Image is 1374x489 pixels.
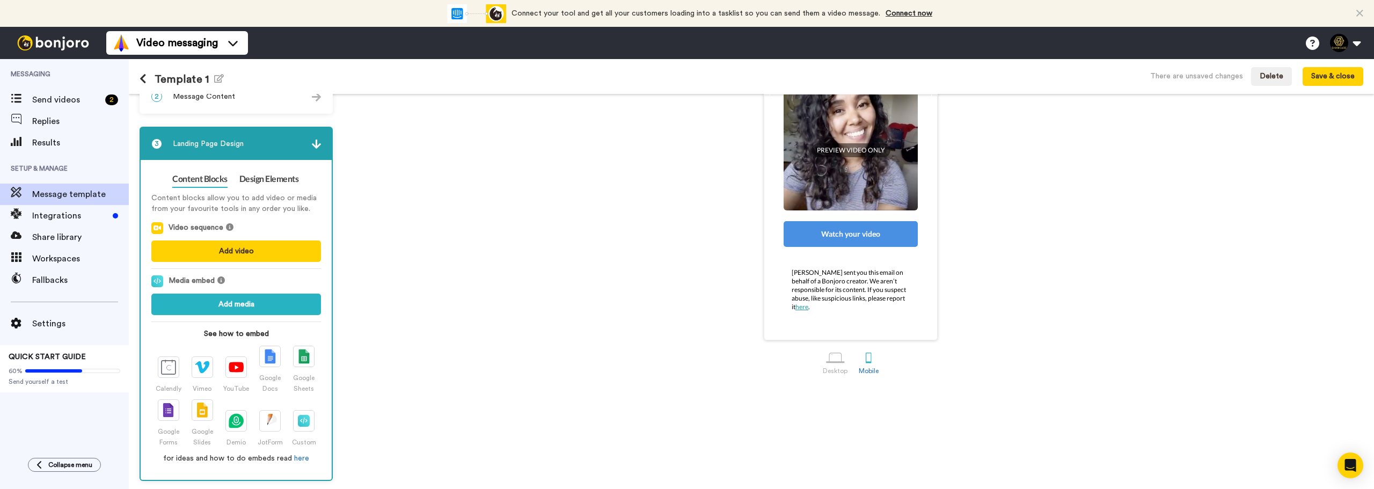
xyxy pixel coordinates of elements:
img: GoogleDocs.svg [265,349,276,364]
img: arrow.svg [312,92,321,101]
span: Media embed [169,275,215,287]
div: Desktop [823,367,848,375]
img: demio.svg [229,413,243,428]
a: Custom [287,410,321,446]
a: Mobile [853,343,884,380]
a: Calendly [151,356,185,392]
span: PREVIEW VIDEO ONLY [812,143,890,157]
a: Google Docs [253,346,287,392]
span: Custom [292,439,316,446]
div: animation [447,4,506,23]
img: Google_Sheets.svg [298,349,309,364]
a: Google Sheets [287,346,321,392]
button: Delete [1251,67,1292,86]
span: Landing Page Design [173,138,244,149]
a: YouTube [219,356,253,392]
img: default-preview.jpg [784,76,918,210]
span: Google Slides [192,428,213,446]
div: Open Intercom Messenger [1338,452,1363,478]
img: Embed.svg [298,415,310,427]
span: QUICK START GUIDE [9,353,86,361]
a: Content Blocks [172,171,227,188]
span: here [795,303,808,311]
div: 2 [105,94,118,105]
span: Google Forms [158,428,179,446]
p: for ideas and how to do embeds read [151,453,321,464]
a: Design Elements [239,171,299,188]
span: Vimeo [193,385,211,392]
span: Fallbacks [32,274,129,287]
span: Integrations [32,209,108,222]
img: Google_Slides.png [197,403,208,418]
div: 2Message Content [140,79,333,114]
span: 60% [9,367,23,375]
span: Message template [32,188,129,201]
button: Add video [151,240,321,262]
img: arrow.svg [312,140,321,149]
span: Google Sheets [293,375,315,392]
span: 3 [151,138,162,149]
p: [PERSON_NAME] sent you this email on behalf of a Bonjoro creator. We aren’t responsible for its c... [770,256,931,324]
span: Connect your tool and get all your customers loading into a tasklist so you can send them a video... [511,10,880,17]
img: youtube.svg [229,362,244,373]
span: YouTube [223,385,249,392]
img: vimeo.svg [195,361,210,374]
a: JotForm [253,410,287,446]
span: Replies [32,115,129,128]
span: Workspaces [32,252,129,265]
span: Calendly [156,385,181,392]
span: Video messaging [136,35,218,50]
p: Content blocks allow you to add video or media from your favourite tools in any order you like. [151,193,321,214]
button: Collapse menu [28,458,101,472]
div: Watch your video [784,221,918,247]
div: There are unsaved changes [1150,71,1243,82]
a: Desktop [817,343,853,380]
span: Message Content [173,91,235,102]
div: Mobile [859,367,879,375]
img: vm-color.svg [113,34,130,52]
h1: Template 1 [140,73,224,85]
a: Google Slides [185,399,219,446]
img: calendly.svg [161,360,176,375]
span: JotForm [258,439,283,446]
a: Vimeo [185,356,219,392]
img: jotform.svg [263,413,277,428]
span: 2 [151,91,162,102]
span: Share library [32,231,129,244]
button: Save & close [1303,67,1363,86]
span: Settings [32,317,129,330]
a: Google Forms [151,399,185,446]
span: Collapse menu [48,461,92,469]
a: here [294,455,309,462]
img: Embed.svg [151,275,163,287]
a: Connect now [886,10,932,17]
span: Send videos [32,93,101,106]
img: Google_Forms.svg [163,403,174,418]
img: bj-logo-header-white.svg [13,35,93,50]
span: Demio [226,439,246,446]
strong: See how to embed [151,329,321,339]
button: Add media [151,294,321,315]
img: AddVideo.svg [151,222,163,234]
span: Google Docs [259,375,281,392]
a: Demio [219,410,253,446]
span: Results [32,136,129,149]
span: Send yourself a test [9,377,120,386]
span: Video sequence [169,222,223,234]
